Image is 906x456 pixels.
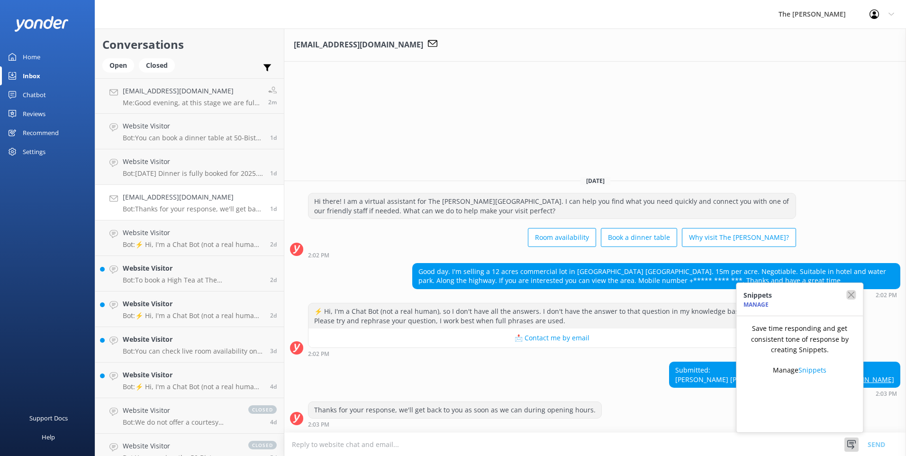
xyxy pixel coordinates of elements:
a: Open [102,60,139,70]
a: Website VisitorBot:⚡ Hi, I'm a Chat Bot (not a real human), so I don't have all the answers. I do... [95,363,284,398]
div: Sep 13 2025 02:02pm (UTC +12:00) Pacific/Auckland [308,350,796,357]
p: Bot: To book a High Tea at The [PERSON_NAME], please call [PHONE_NUMBER] or email [EMAIL_ADDRESS]... [123,276,263,284]
button: Close [846,283,863,308]
span: Sep 12 2025 06:07pm (UTC +12:00) Pacific/Auckland [270,240,277,248]
p: Bot: [DATE] Dinner is fully booked for 2025. However, you can inquire about being placed on the w... [123,169,263,178]
p: Bot: You can book a dinner table at 50-Bistro online at [URL][DOMAIN_NAME]. For groups of 10 or m... [123,134,263,142]
p: Bot: Thanks for your response, we'll get back to you as soon as we can during opening hours. [123,205,263,213]
h4: [EMAIL_ADDRESS][DOMAIN_NAME] [123,86,261,96]
p: Bot: ⚡ Hi, I'm a Chat Bot (not a real human), so I don't have all the answers. I don't have the a... [123,240,263,249]
strong: 2:03 PM [308,422,329,428]
a: Website VisitorBot:[DATE] Dinner is fully booked for 2025. However, you can inquire about being p... [95,149,284,185]
h4: Website Visitor [123,121,263,131]
div: Home [23,47,40,66]
strong: 2:03 PM [876,391,897,397]
h4: Snippets [743,290,772,301]
span: closed [248,405,277,414]
strong: 2:02 PM [308,253,329,258]
p: Manage [773,365,826,375]
div: Support Docs [29,409,68,428]
a: Closed [139,60,180,70]
span: [DATE] [580,177,610,185]
div: Reviews [23,104,45,123]
span: Sep 10 2025 06:53pm (UTC +12:00) Pacific/Auckland [270,383,277,391]
a: Website VisitorBot:You can book a dinner table at 50-Bistro online at [URL][DOMAIN_NAME]. For gro... [95,114,284,149]
div: Open [102,58,134,73]
div: Chatbot [23,85,46,104]
h3: [EMAIL_ADDRESS][DOMAIN_NAME] [294,39,423,51]
h4: Website Visitor [123,334,263,345]
span: closed [248,441,277,449]
button: Book a dinner table [601,228,677,247]
div: Sep 13 2025 02:02pm (UTC +12:00) Pacific/Auckland [412,292,900,298]
p: Me: Good evening, at this stage we are fully booked for the [DATE] & [DATE]. As mentioned previou... [123,99,261,107]
div: Submitted: [PERSON_NAME] [PERSON_NAME] [670,362,900,387]
div: Help [42,428,55,447]
h4: [EMAIL_ADDRESS][DOMAIN_NAME] [123,192,263,202]
div: Hi there! I am a virtual assistant for The [PERSON_NAME][GEOGRAPHIC_DATA]. I can help you find wh... [308,193,796,219]
div: ⚡ Hi, I'm a Chat Bot (not a real human), so I don't have all the answers. I don't have the answer... [308,303,796,328]
span: Sep 12 2025 03:51pm (UTC +12:00) Pacific/Auckland [270,276,277,284]
p: Bot: You can check live room availability on our website at [URL][DOMAIN_NAME]. If no rooms are a... [123,347,263,356]
a: [EMAIL_ADDRESS][DOMAIN_NAME]Me:Good evening, at this stage we are fully booked for the [DATE] & [... [95,78,284,114]
h4: Website Visitor [123,156,263,167]
span: Sep 13 2025 02:55pm (UTC +12:00) Pacific/Auckland [270,169,277,177]
strong: 2:02 PM [876,292,897,298]
a: Snippets [798,365,826,374]
button: Room availability [528,228,596,247]
div: Sep 13 2025 02:03pm (UTC +12:00) Pacific/Auckland [669,390,900,397]
h4: Website Visitor [123,405,239,416]
p: Bot: ⚡ Hi, I'm a Chat Bot (not a real human), so I don't have all the answers. I don't have the a... [123,383,263,391]
p: Bot: ⚡ Hi, I'm a Chat Bot (not a real human), so I don't have all the answers. I don't have the a... [123,311,263,320]
div: Closed [139,58,175,73]
h2: Conversations [102,36,277,54]
h4: Website Visitor [123,228,263,238]
a: [EMAIL_ADDRESS][DOMAIN_NAME]Bot:Thanks for your response, we'll get back to you as soon as we can... [95,185,284,220]
p: Bot: We do not offer a courtesy shuttle service, but taxis and Uber are readily available for tra... [123,418,239,427]
img: yonder-white-logo.png [14,16,69,32]
div: Good day. I'm selling a 12 acres commercial lot in [GEOGRAPHIC_DATA] [GEOGRAPHIC_DATA]. 15m per a... [413,264,900,289]
h4: Website Visitor [123,263,263,274]
a: Website VisitorBot:We do not offer a courtesy shuttle service, but taxis and Uber are readily ava... [95,398,284,434]
button: 📩 Contact me by email [308,328,796,347]
div: Sep 13 2025 02:03pm (UTC +12:00) Pacific/Auckland [308,421,602,428]
h4: Website Visitor [123,441,239,451]
span: Sep 12 2025 09:41am (UTC +12:00) Pacific/Auckland [270,311,277,319]
p: Save time responding and get consistent tone of response by creating Snippets. [743,323,856,355]
span: Sep 11 2025 06:30am (UTC +12:00) Pacific/Auckland [270,347,277,355]
div: Thanks for your response, we'll get back to you as soon as we can during opening hours. [308,402,601,418]
a: Manage [743,301,769,309]
button: Why visit The [PERSON_NAME]? [682,228,796,247]
span: Sep 13 2025 02:03pm (UTC +12:00) Pacific/Auckland [270,205,277,213]
a: Website VisitorBot:⚡ Hi, I'm a Chat Bot (not a real human), so I don't have all the answers. I do... [95,292,284,327]
div: Inbox [23,66,40,85]
div: Recommend [23,123,59,142]
a: Website VisitorBot:To book a High Tea at The [PERSON_NAME], please call [PHONE_NUMBER] or email [... [95,256,284,292]
a: Website VisitorBot:You can check live room availability on our website at [URL][DOMAIN_NAME]. If ... [95,327,284,363]
h4: Website Visitor [123,370,263,380]
span: Sep 14 2025 08:22pm (UTC +12:00) Pacific/Auckland [268,98,277,106]
div: Sep 13 2025 02:02pm (UTC +12:00) Pacific/Auckland [308,252,796,258]
a: Website VisitorBot:⚡ Hi, I'm a Chat Bot (not a real human), so I don't have all the answers. I do... [95,220,284,256]
span: Sep 13 2025 04:04pm (UTC +12:00) Pacific/Auckland [270,134,277,142]
strong: 2:02 PM [308,351,329,357]
span: Sep 10 2025 01:11am (UTC +12:00) Pacific/Auckland [270,418,277,426]
div: Settings [23,142,45,161]
h4: Website Visitor [123,299,263,309]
